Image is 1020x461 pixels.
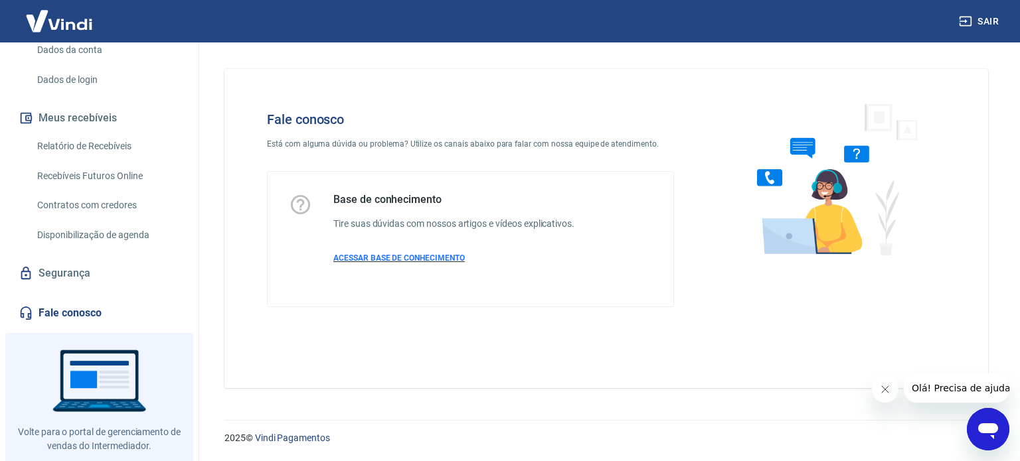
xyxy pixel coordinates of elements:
[32,222,183,249] a: Disponibilização de agenda
[255,432,330,443] a: Vindi Pagamentos
[267,138,674,150] p: Está com alguma dúvida ou problema? Utilize os canais abaixo para falar com nossa equipe de atend...
[16,298,183,328] a: Fale conosco
[32,192,183,219] a: Contratos com credores
[333,252,574,264] a: ACESSAR BASE DE CONHECIMENTO
[267,111,674,127] h4: Fale conosco
[16,103,183,133] button: Meus recebíveis
[32,133,183,160] a: Relatório de Recebíveis
[333,217,574,231] h6: Tire suas dúvidas com nossos artigos e vídeos explicativos.
[32,66,183,94] a: Dados de login
[32,36,183,64] a: Dados da conta
[904,373,1009,403] iframe: Mensagem da empresa
[956,9,1004,34] button: Sair
[967,408,1009,450] iframe: Botão para abrir a janela de mensagens
[730,90,932,267] img: Fale conosco
[224,431,988,445] p: 2025 ©
[16,259,183,288] a: Segurança
[32,163,183,190] a: Recebíveis Futuros Online
[333,193,574,206] h5: Base de conhecimento
[872,376,898,403] iframe: Fechar mensagem
[333,253,465,263] span: ACESSAR BASE DE CONHECIMENTO
[8,9,112,20] span: Olá! Precisa de ajuda?
[16,1,102,41] img: Vindi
